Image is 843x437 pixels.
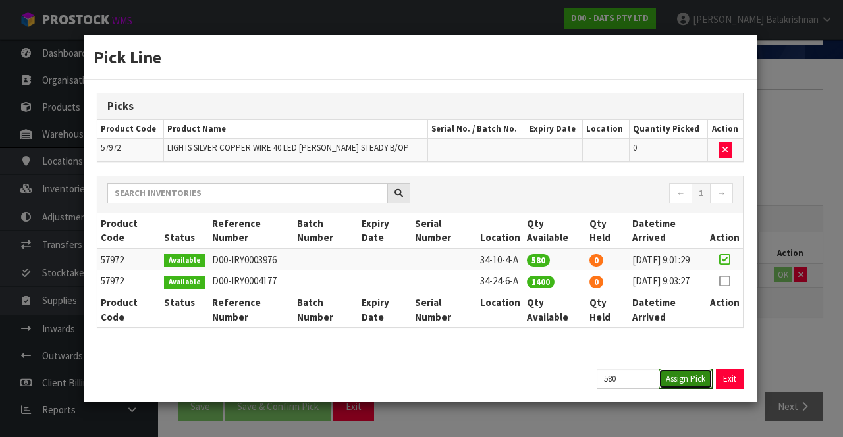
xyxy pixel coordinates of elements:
th: Quantity Picked [630,120,708,139]
td: D00-IRY0004177 [209,270,294,292]
a: ← [669,183,692,204]
th: Qty Available [524,213,587,249]
span: Available [164,276,205,289]
td: D00-IRY0003976 [209,249,294,270]
th: Location [477,292,524,327]
th: Location [583,120,630,139]
th: Batch Number [294,213,358,249]
th: Serial No. / Batch No. [427,120,526,139]
td: 34-10-4-A [477,249,524,270]
th: Action [707,213,743,249]
th: Action [707,120,743,139]
td: 57972 [97,270,161,292]
th: Status [161,292,209,327]
th: Serial Number [412,213,476,249]
th: Status [161,213,209,249]
span: 57972 [101,142,121,153]
th: Expiry Date [358,292,412,327]
th: Datetime Arrived [629,292,707,327]
th: Batch Number [294,292,358,327]
th: Reference Number [209,292,294,327]
th: Qty Held [586,292,629,327]
span: 0 [633,142,637,153]
h3: Picks [107,100,733,113]
th: Datetime Arrived [629,213,707,249]
button: Exit [716,369,744,389]
th: Location [477,213,524,249]
td: [DATE] 9:03:27 [629,270,707,292]
span: 0 [589,254,603,267]
th: Expiry Date [358,213,412,249]
th: Product Code [97,292,161,327]
td: [DATE] 9:01:29 [629,249,707,270]
span: 1400 [527,276,555,288]
th: Reference Number [209,213,294,249]
input: Search inventories [107,183,388,203]
th: Product Code [97,213,161,249]
h3: Pick Line [94,45,747,69]
a: → [710,183,733,204]
span: Available [164,254,205,267]
th: Serial Number [412,292,476,327]
th: Product Code [97,120,163,139]
a: 1 [692,183,711,204]
th: Product Name [163,120,427,139]
button: Assign Pick [659,369,713,389]
th: Action [707,292,743,327]
th: Qty Held [586,213,629,249]
span: 0 [589,276,603,288]
span: 580 [527,254,550,267]
th: Qty Available [524,292,587,327]
nav: Page navigation [430,183,733,206]
input: Quantity Picked [597,369,659,389]
td: 57972 [97,249,161,270]
span: LIGHTS SILVER COPPER WIRE 40 LED [PERSON_NAME] STEADY B/OP [167,142,409,153]
td: 34-24-6-A [477,270,524,292]
th: Expiry Date [526,120,583,139]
